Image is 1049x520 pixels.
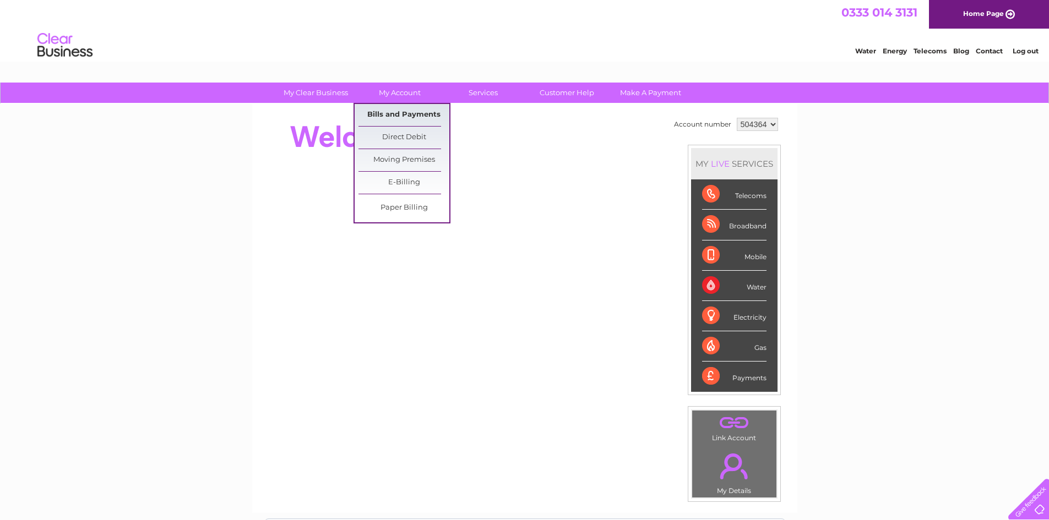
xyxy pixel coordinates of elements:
a: Customer Help [521,83,612,103]
a: 0333 014 3131 [841,6,917,19]
div: Gas [702,331,767,362]
a: My Account [354,83,445,103]
a: . [695,413,774,433]
a: Services [438,83,529,103]
a: . [695,447,774,485]
div: Mobile [702,240,767,271]
div: Telecoms [702,179,767,210]
td: Link Account [692,410,777,445]
div: MY SERVICES [691,148,778,179]
a: Direct Debit [358,127,449,149]
div: Broadband [702,210,767,240]
a: Moving Premises [358,149,449,171]
a: Water [855,47,876,55]
a: Telecoms [914,47,947,55]
div: Clear Business is a trading name of Verastar Limited (registered in [GEOGRAPHIC_DATA] No. 3667643... [265,6,785,53]
a: Energy [883,47,907,55]
a: Make A Payment [605,83,696,103]
a: Log out [1013,47,1039,55]
div: Electricity [702,301,767,331]
div: LIVE [709,158,732,169]
td: My Details [692,444,777,498]
a: E-Billing [358,172,449,194]
a: Bills and Payments [358,104,449,126]
a: Contact [976,47,1003,55]
a: Paper Billing [358,197,449,219]
img: logo.png [37,29,93,62]
a: My Clear Business [270,83,361,103]
a: Blog [953,47,969,55]
td: Account number [671,115,734,134]
div: Water [702,271,767,301]
div: Payments [702,362,767,391]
